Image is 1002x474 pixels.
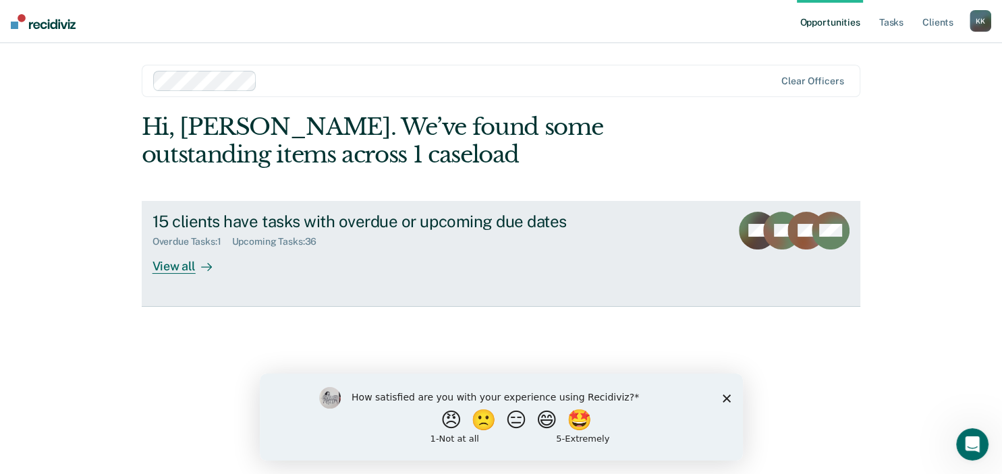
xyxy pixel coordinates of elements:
[232,236,328,247] div: Upcoming Tasks : 36
[142,201,861,307] a: 15 clients have tasks with overdue or upcoming due datesOverdue Tasks:1Upcoming Tasks:36View all
[152,247,228,274] div: View all
[970,10,991,32] div: K K
[260,374,743,461] iframe: Survey by Kim from Recidiviz
[142,113,717,169] div: Hi, [PERSON_NAME]. We’ve found some outstanding items across 1 caseload
[956,428,989,461] iframe: Intercom live chat
[152,236,232,247] div: Overdue Tasks : 1
[11,14,76,29] img: Recidiviz
[152,212,626,231] div: 15 clients have tasks with overdue or upcoming due dates
[970,10,991,32] button: KK
[781,76,843,87] div: Clear officers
